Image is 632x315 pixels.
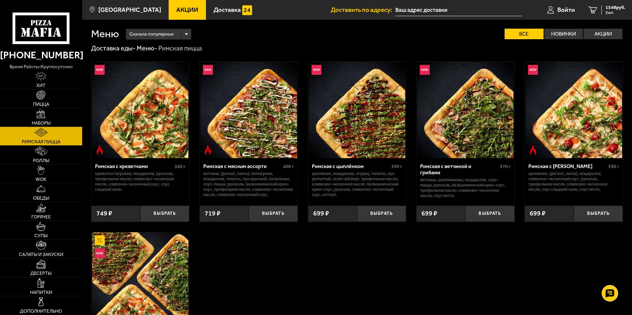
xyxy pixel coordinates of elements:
[129,28,174,41] span: Сначала популярные
[417,62,514,158] img: Римская с ветчиной и грибами
[95,65,105,75] img: Новинка
[205,210,220,217] span: 719 ₽
[249,206,298,222] button: Выбрать
[140,206,189,222] button: Выбрать
[312,65,321,75] img: Новинка
[308,62,406,158] a: НовинкаРимская с цыплёнком
[20,309,62,314] span: Дополнительно
[528,171,619,192] p: цыпленок, [PERSON_NAME], моцарелла, сливочно-чесночный соус, руккола, трюфельное масло, оливково-...
[33,196,49,201] span: Обеды
[583,29,622,39] label: Акции
[137,44,157,52] a: Меню-
[34,234,48,238] span: Супы
[158,44,202,53] div: Римская пицца
[32,121,50,126] span: Наборы
[416,62,515,158] a: НовинкаРимская с ветчиной и грибами
[33,158,49,163] span: Роллы
[19,252,63,257] span: Салаты и закуски
[530,210,546,217] span: 699 ₽
[395,4,522,16] input: Ваш адрес доставки
[525,62,623,158] a: НовинкаОстрое блюдоРимская с томатами черри
[91,62,189,158] a: НовинкаОстрое блюдоРимская с креветками
[22,140,60,144] span: Римская пицца
[500,164,511,169] span: 370 г
[608,164,619,169] span: 390 г
[203,171,294,197] p: ветчина, [PERSON_NAME], пепперони, моцарелла, томаты, лук красный, халапеньо, соус-пицца, руккола...
[557,7,575,13] span: Войти
[544,29,583,39] label: Новинки
[98,7,161,13] span: [GEOGRAPHIC_DATA]
[36,83,46,88] span: Хит
[312,163,390,169] div: Римская с цыплёнком
[421,210,437,217] span: 699 ₽
[313,210,329,217] span: 699 ₽
[465,206,514,222] button: Выбрать
[203,145,213,155] img: Острое блюдо
[203,65,213,75] img: Новинка
[420,177,511,198] p: ветчина, шампиньоны, моцарелла, соус-пицца, руккола, бальзамический крем-соус, трюфельное масло, ...
[200,62,298,158] a: НовинкаОстрое блюдоРимская с мясным ассорти
[91,44,136,52] a: Доставка еды-
[242,5,252,15] img: 15daf4d41897b9f0e9f617042186c801.svg
[31,215,51,219] span: Горячее
[95,163,173,169] div: Римская с креветками
[331,7,395,13] span: Доставить по адресу:
[528,163,607,169] div: Римская с [PERSON_NAME]
[91,29,119,39] h1: Меню
[528,145,538,155] img: Острое блюдо
[309,62,405,158] img: Римская с цыплёнком
[95,171,186,192] p: креветка тигровая, моцарелла, руккола, трюфельное масло, оливково-чесночное масло, сливочно-чесно...
[176,7,198,13] span: Акции
[30,290,52,295] span: Напитки
[203,163,282,169] div: Римская с мясным ассорти
[200,62,297,158] img: Римская с мясным ассорти
[574,206,623,222] button: Выбрать
[420,163,498,176] div: Римская с ветчиной и грибами
[420,65,430,75] img: Новинка
[30,271,51,276] span: Десерты
[606,5,625,10] span: 1548 руб.
[95,145,105,155] img: Острое блюдо
[214,7,241,13] span: Доставка
[606,11,625,14] span: 2 шт.
[175,164,185,169] span: 360 г
[96,210,112,217] span: 749 ₽
[391,164,402,169] span: 390 г
[357,206,406,222] button: Выбрать
[92,62,188,158] img: Римская с креветками
[505,29,544,39] label: Все
[312,171,403,197] p: цыпленок, моцарелла, огурец, томаты, лук репчатый, салат айсберг, трюфельное масло, оливково-чесн...
[283,164,294,169] span: 400 г
[95,248,105,258] img: Новинка
[95,235,105,245] img: Акционный
[528,65,538,75] img: Новинка
[33,102,49,107] span: Пицца
[526,62,622,158] img: Римская с томатами черри
[36,177,47,182] span: WOK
